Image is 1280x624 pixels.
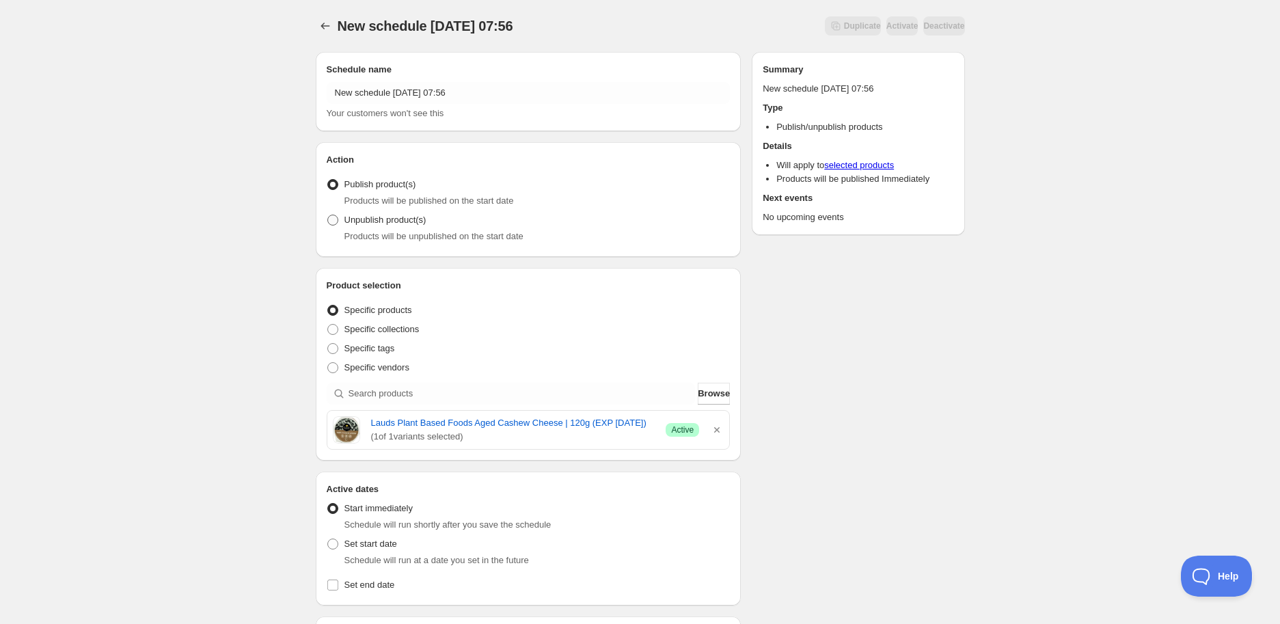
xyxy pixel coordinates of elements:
span: Your customers won't see this [327,108,444,118]
span: Schedule will run at a date you set in the future [344,555,529,565]
h2: Details [763,139,953,153]
h2: Next events [763,191,953,205]
span: New schedule [DATE] 07:56 [338,18,513,33]
span: Start immediately [344,503,413,513]
span: Specific vendors [344,362,409,372]
li: Products will be published Immediately [776,172,953,186]
p: No upcoming events [763,211,953,224]
iframe: Toggle Customer Support [1181,556,1253,597]
button: Browse [698,383,730,405]
h2: Schedule name [327,63,731,77]
span: Products will be published on the start date [344,195,514,206]
span: Specific products [344,305,412,315]
span: Specific tags [344,343,395,353]
input: Search products [349,383,696,405]
h2: Action [327,153,731,167]
img: Lauds Plant Based Foods Aged Cashew Cheese 120g-Catering Entertaining-Lauds-iPantry-australia [333,416,360,444]
span: Publish product(s) [344,179,416,189]
button: Schedules [316,16,335,36]
h2: Product selection [327,279,731,293]
li: Will apply to [776,159,953,172]
span: Set end date [344,580,395,590]
span: Products will be unpublished on the start date [344,231,523,241]
span: Active [671,424,694,435]
h2: Summary [763,63,953,77]
span: Set start date [344,539,397,549]
li: Publish/unpublish products [776,120,953,134]
h2: Active dates [327,483,731,496]
p: New schedule [DATE] 07:56 [763,82,953,96]
h2: Type [763,101,953,115]
span: ( 1 of 1 variants selected) [371,430,655,444]
span: Browse [698,387,730,401]
a: Lauds Plant Based Foods Aged Cashew Cheese | 120g (EXP [DATE]) [371,416,655,430]
span: Unpublish product(s) [344,215,426,225]
span: Specific collections [344,324,420,334]
span: Schedule will run shortly after you save the schedule [344,519,552,530]
a: selected products [824,160,894,170]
